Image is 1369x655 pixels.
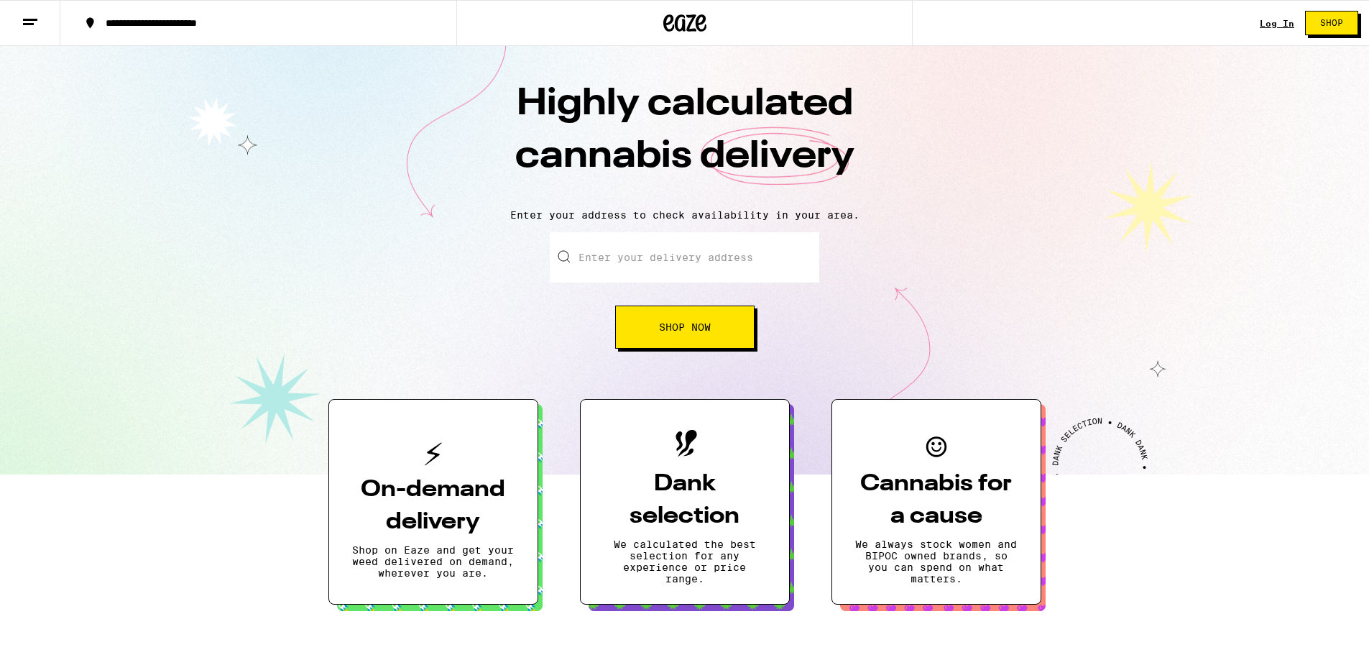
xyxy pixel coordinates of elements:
[831,399,1041,605] button: Cannabis for a causeWe always stock women and BIPOC owned brands, so you can spend on what matters.
[328,399,538,605] button: On-demand deliveryShop on Eaze and get your weed delivered on demand, wherever you are.
[580,399,790,605] button: Dank selectionWe calculated the best selection for any experience or price range.
[352,544,515,579] p: Shop on Eaze and get your weed delivered on demand, wherever you are.
[855,468,1018,533] h3: Cannabis for a cause
[1260,19,1294,28] a: Log In
[1320,19,1343,27] span: Shop
[604,539,766,585] p: We calculated the best selection for any experience or price range.
[659,322,711,332] span: Shop Now
[433,78,936,198] h1: Highly calculated cannabis delivery
[855,539,1018,585] p: We always stock women and BIPOC owned brands, so you can spend on what matters.
[352,474,515,539] h3: On-demand delivery
[14,209,1355,221] p: Enter your address to check availability in your area.
[1294,11,1369,35] a: Shop
[1305,11,1358,35] button: Shop
[615,306,755,349] button: Shop Now
[550,232,819,283] input: Enter your delivery address
[604,468,766,533] h3: Dank selection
